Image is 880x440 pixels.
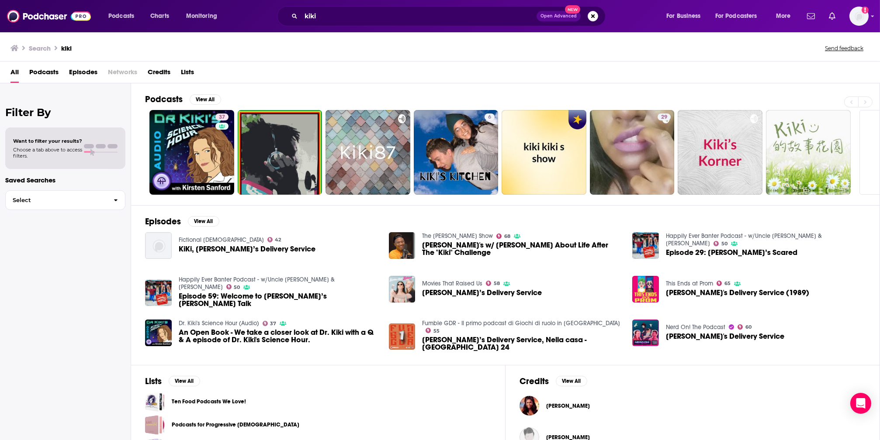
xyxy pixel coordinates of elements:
a: 50 [226,284,240,289]
a: Kiki's Delivery Service [666,333,784,340]
a: KiKi, KiKi’s Delivery Service [145,232,172,259]
a: Kiki's Delivery Service (1989) [666,289,809,296]
span: More [776,10,791,22]
a: 65 [717,281,731,286]
a: Episode 59: Welcome to Kiki’s Ted Talk [179,292,378,307]
span: Episode 59: Welcome to [PERSON_NAME]’s [PERSON_NAME] Talk [179,292,378,307]
a: 37 [263,321,277,326]
span: Select [6,197,107,203]
a: Credits [148,65,170,83]
a: Nerd On! The Podcast [666,323,725,331]
a: Shiggy Kiki's w/ Angie About Life After The "Kiki" Challenge [422,241,622,256]
span: An Open Book - We take a closer look at Dr. Kiki with a Q & A episode of Dr. Kiki's Science Hour. [179,329,378,344]
a: Ten Food Podcasts We Love! [145,392,165,412]
a: Episode 29: Kiki’s Scared [632,232,659,259]
svg: Add a profile image [862,7,869,14]
a: KiKi, KiKi’s Delivery Service [179,245,315,253]
span: Networks [108,65,137,83]
a: 29 [658,113,671,120]
span: [PERSON_NAME]'s w/ [PERSON_NAME] About Life After The "Kiki" Challenge [422,241,622,256]
a: Kiki’s Delivery Service [422,289,542,296]
button: View All [556,376,587,386]
span: 68 [504,234,510,238]
button: open menu [180,9,229,23]
button: Open AdvancedNew [537,11,581,21]
a: Ten Food Podcasts We Love! [172,397,246,406]
a: Happily Ever Banter Podcast - w/Uncle Dale & KiKi [179,276,335,291]
img: Kiki's Delivery Service [632,320,659,346]
span: New [565,5,581,14]
img: Podchaser - Follow, Share and Rate Podcasts [7,8,91,24]
h2: Lists [145,376,162,387]
a: 58 [486,281,500,286]
span: 42 [275,238,281,242]
a: ListsView All [145,376,200,387]
img: Shiggy Kiki's w/ Angie About Life After The "Kiki" Challenge [389,232,416,259]
button: open menu [770,9,802,23]
a: Movies That Raised Us [422,280,482,287]
span: Want to filter your results? [13,138,82,144]
a: Podcasts [29,65,59,83]
a: 55 [426,328,440,333]
a: Episode 29: Kiki’s Scared [666,249,797,256]
a: Lists [181,65,194,83]
span: 60 [745,325,752,329]
span: Monitoring [186,10,217,22]
a: PodcastsView All [145,94,221,105]
span: 58 [494,282,500,285]
span: 29 [661,113,667,122]
a: 6 [485,113,495,120]
button: Kiki BarthKiki Barth [520,392,866,420]
input: Search podcasts, credits, & more... [301,9,537,23]
span: 6 [488,113,491,122]
button: Show profile menu [849,7,869,26]
span: 37 [219,113,225,122]
span: For Podcasters [715,10,757,22]
span: Charts [150,10,169,22]
div: Open Intercom Messenger [850,393,871,414]
a: Fictional Females [179,236,264,244]
button: open menu [710,9,770,23]
a: Charts [145,9,174,23]
a: All [10,65,19,83]
span: [PERSON_NAME]'s Delivery Service [666,333,784,340]
h2: Credits [520,376,549,387]
button: open menu [102,9,146,23]
a: Episodes [69,65,97,83]
span: Podcasts [108,10,134,22]
span: Choose a tab above to access filters. [13,147,82,159]
img: An Open Book - We take a closer look at Dr. Kiki with a Q & A episode of Dr. Kiki's Science Hour. [145,320,172,346]
a: Show notifications dropdown [825,9,839,24]
a: Kiki Barth [546,402,590,409]
button: Select [5,190,125,210]
span: KiKi, [PERSON_NAME]’s Delivery Service [179,245,315,253]
a: This Ends at Prom [666,280,713,287]
button: View All [169,376,200,386]
button: open menu [660,9,712,23]
img: Kiki's Delivery Service (1989) [632,276,659,302]
a: 50 [714,241,728,246]
a: Kiki’s Delivery Service [389,276,416,302]
button: View All [190,94,221,105]
span: [PERSON_NAME]’s Delivery Service, Nella casa - [GEOGRAPHIC_DATA] 24 [422,336,622,351]
a: Podcasts for Progressive Christians [145,415,165,435]
img: Episode 59: Welcome to Kiki’s Ted Talk [145,280,172,306]
span: 50 [234,285,240,289]
h3: Search [29,44,51,52]
a: 68 [496,234,510,239]
img: User Profile [849,7,869,26]
h3: kiki [61,44,72,52]
span: Episode 29: [PERSON_NAME]’s Scared [666,249,797,256]
img: Kiki Barth [520,396,539,416]
span: Logged in as rowan.sullivan [849,7,869,26]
